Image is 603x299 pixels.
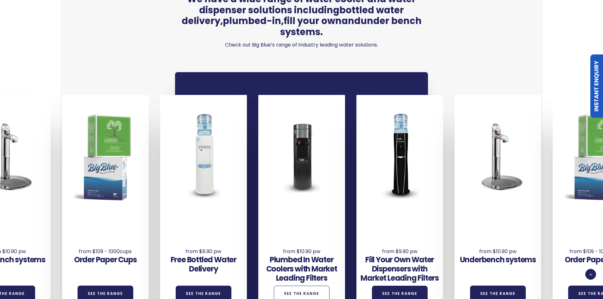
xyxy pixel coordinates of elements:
a: Order Paper Cups [74,254,137,265]
a: Instant Enquiry [590,54,603,118]
a: Fill Your Own Water Dispensers with Market Leading Filters [361,254,439,283]
a: under bench systems [280,15,422,38]
a: Underbench systems [460,254,536,265]
a: fill your own [284,15,342,27]
iframe: Chatbot [561,257,594,290]
a: Plumbed In Water Coolers with Market Leading Filters [266,254,337,283]
p: Check out Big Blue’s range of industry leading water solutions. [175,40,428,49]
a: Free Bottled Water Delivery [171,254,236,274]
a: bottled water delivery [182,4,404,28]
a: plumbed-in [223,15,281,27]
